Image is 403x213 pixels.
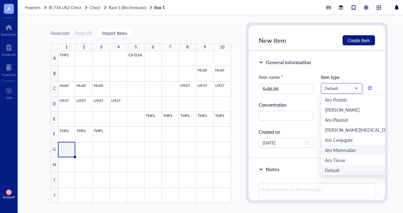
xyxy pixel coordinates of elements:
div: Expires on [321,128,375,135]
div: Add [6,96,12,99]
div: Concentration [259,101,313,108]
div: 7 [169,43,171,51]
a: BI 736 LN2 Chest [49,5,88,10]
div: Aro Tissue [325,157,345,164]
div: 9 [204,43,206,51]
div: 4 [117,43,120,51]
div: Notes [266,165,279,173]
a: Inventory [2,63,16,76]
div: 5 [135,43,137,51]
div: J [51,188,58,203]
span: A [7,5,11,13]
span: Chest [90,4,100,10]
span: BI 736 LN2 Chest [49,4,82,10]
div: Dashboard [1,32,17,36]
div: Aro Conjugate [325,137,353,143]
div: Vol / Mass [321,101,375,108]
a: ChestRack 5 (Bio/Immuno) [90,5,153,10]
div: Default [325,167,339,174]
div: 6 [152,43,154,51]
div: 10 [220,43,224,51]
span: Create item [348,38,370,43]
div: H [51,157,58,172]
input: MM/DD/YYYY [263,139,304,146]
div: I [51,172,58,188]
span: Default [325,86,358,91]
div: Account [3,195,15,199]
a: Notebook [2,42,16,56]
div: 3 [100,43,102,51]
div: 0 selected: [51,30,70,36]
div: D [51,97,58,112]
div: Aro Protein [325,96,347,103]
div: Aro Mammalian [325,147,356,154]
div: A [51,51,58,66]
div: F [51,127,58,142]
div: Created on [259,128,313,135]
div: [PERSON_NAME][MEDICAL_DATA] [325,126,394,133]
div: [PERSON_NAME] [325,106,360,113]
a: Freezers [25,5,48,10]
button: Create item [343,35,375,45]
button: Import items [97,28,133,38]
div: 8 [186,43,189,51]
span: Freezers [25,4,41,10]
div: G [51,142,58,157]
div: Inventory [2,73,16,76]
span: IG [7,190,10,194]
span: New item [259,36,286,45]
div: B [51,66,58,81]
div: C [51,81,58,97]
div: E [51,112,58,127]
div: Item type [321,74,375,81]
div: General information [266,59,311,66]
span: Import items [102,31,127,36]
div: 1 [65,43,68,51]
div: 2 [83,43,85,51]
div: Notebook [2,53,16,56]
a: Dashboard [1,22,17,36]
div: Aro Plasmid [325,116,348,123]
span: Rack 5 (Bio/Immuno) [109,4,146,10]
a: Box 1 [154,5,166,10]
button: Paste (0) [75,28,92,38]
div: Item name [259,74,283,81]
